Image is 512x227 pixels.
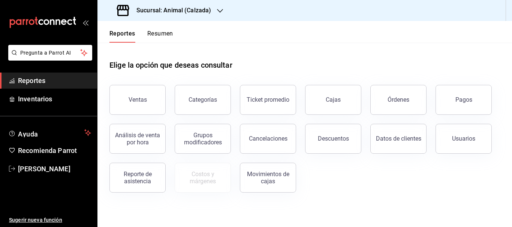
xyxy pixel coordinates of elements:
[249,135,287,142] div: Cancelaciones
[5,54,92,62] a: Pregunta a Parrot AI
[376,135,421,142] div: Datos de clientes
[8,45,92,61] button: Pregunta a Parrot AI
[305,85,361,115] button: Cajas
[370,85,427,115] button: Órdenes
[240,124,296,154] button: Cancelaciones
[189,96,217,103] div: Categorías
[180,171,226,185] div: Costos y márgenes
[114,132,161,146] div: Análisis de venta por hora
[175,163,231,193] button: Contrata inventarios para ver este reporte
[109,59,232,71] h1: Elige la opción que deseas consultar
[9,216,91,224] span: Sugerir nueva función
[175,124,231,154] button: Grupos modificadores
[175,85,231,115] button: Categorías
[109,124,166,154] button: Análisis de venta por hora
[245,171,291,185] div: Movimientos de cajas
[18,164,91,174] span: [PERSON_NAME]
[180,132,226,146] div: Grupos modificadores
[455,96,472,103] div: Pagos
[129,96,147,103] div: Ventas
[20,49,81,57] span: Pregunta a Parrot AI
[388,96,409,103] div: Órdenes
[114,171,161,185] div: Reporte de asistencia
[109,30,173,43] div: navigation tabs
[109,30,135,43] button: Reportes
[18,76,91,86] span: Reportes
[130,6,211,15] h3: Sucursal: Animal (Calzada)
[18,128,81,137] span: Ayuda
[436,124,492,154] button: Usuarios
[452,135,475,142] div: Usuarios
[18,94,91,104] span: Inventarios
[436,85,492,115] button: Pagos
[326,96,341,103] div: Cajas
[240,85,296,115] button: Ticket promedio
[18,145,91,156] span: Recomienda Parrot
[318,135,349,142] div: Descuentos
[305,124,361,154] button: Descuentos
[109,163,166,193] button: Reporte de asistencia
[109,85,166,115] button: Ventas
[370,124,427,154] button: Datos de clientes
[82,19,88,25] button: open_drawer_menu
[247,96,289,103] div: Ticket promedio
[240,163,296,193] button: Movimientos de cajas
[147,30,173,43] button: Resumen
